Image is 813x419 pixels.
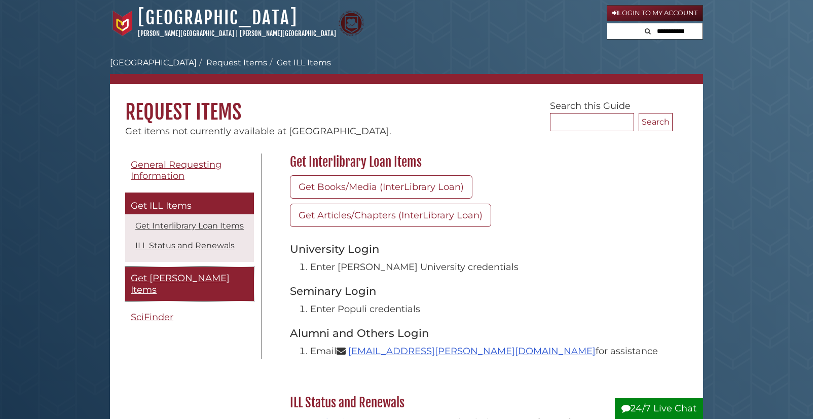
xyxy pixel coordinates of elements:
li: Email for assistance [310,345,668,358]
a: Request Items [206,58,267,67]
i: Search [645,28,651,34]
h2: ILL Status and Renewals [285,395,673,411]
button: 24/7 Live Chat [615,398,703,419]
a: [PERSON_NAME][GEOGRAPHIC_DATA] [138,29,234,37]
span: General Requesting Information [131,159,221,182]
a: Get Interlibrary Loan Items [135,221,244,231]
a: Get Articles/Chapters (InterLibrary Loan) [290,204,491,227]
a: General Requesting Information [125,154,254,187]
h2: Get Interlibrary Loan Items [285,154,673,170]
a: Get [PERSON_NAME] Items [125,267,254,301]
img: Calvin Theological Seminary [339,11,364,36]
h3: Seminary Login [290,284,668,297]
img: Calvin University [110,11,135,36]
span: Get [PERSON_NAME] Items [131,273,230,295]
a: [GEOGRAPHIC_DATA] [138,7,298,29]
a: SciFinder [125,306,254,329]
span: Get ILL Items [131,200,192,211]
a: ILL Status and Renewals [135,241,235,250]
span: Get items not currently available at [GEOGRAPHIC_DATA]. [125,126,391,137]
a: Get ILL Items [125,193,254,215]
h3: Alumni and Others Login [290,326,668,339]
span: SciFinder [131,312,173,323]
nav: breadcrumb [110,57,703,84]
a: Login to My Account [607,5,703,21]
button: Search [642,23,654,37]
li: Enter [PERSON_NAME] University credentials [310,260,668,274]
a: [PERSON_NAME][GEOGRAPHIC_DATA] [240,29,336,37]
h3: University Login [290,242,668,255]
a: Get Books/Media (InterLibrary Loan) [290,175,472,199]
li: Enter Populi credentials [310,302,668,316]
span: | [236,29,238,37]
h1: Request Items [110,84,703,125]
a: [EMAIL_ADDRESS][PERSON_NAME][DOMAIN_NAME] [348,346,596,357]
div: Guide Pages [125,154,254,334]
li: Get ILL Items [267,57,331,69]
button: Search [639,113,673,131]
a: [GEOGRAPHIC_DATA] [110,58,197,67]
